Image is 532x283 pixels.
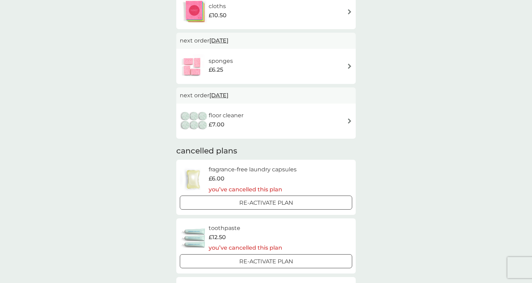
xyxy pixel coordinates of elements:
img: fragrance-free laundry capsules [180,167,207,192]
h6: sponges [209,57,233,66]
button: Re-activate Plan [180,254,352,268]
img: arrow right [347,64,352,69]
img: arrow right [347,118,352,124]
img: toothpaste [180,226,209,250]
span: [DATE] [209,34,228,47]
h2: cancelled plans [176,146,356,157]
button: Re-activate Plan [180,196,352,210]
span: £7.00 [209,120,224,129]
p: next order [180,36,352,45]
img: arrow right [347,9,352,14]
p: next order [180,91,352,100]
p: Re-activate Plan [239,257,293,266]
img: floor cleaner [180,109,209,133]
span: £10.50 [209,11,227,20]
span: £12.50 [209,233,226,242]
span: £6.25 [209,65,223,74]
h6: cloths [209,2,227,11]
p: you’ve cancelled this plan [209,185,297,194]
span: [DATE] [209,88,228,102]
p: you’ve cancelled this plan [209,243,282,252]
img: sponges [180,54,204,79]
h6: toothpaste [209,224,282,233]
p: Re-activate Plan [239,198,293,208]
h6: floor cleaner [209,111,243,120]
span: £6.00 [209,174,224,183]
h6: fragrance-free laundry capsules [209,165,297,174]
